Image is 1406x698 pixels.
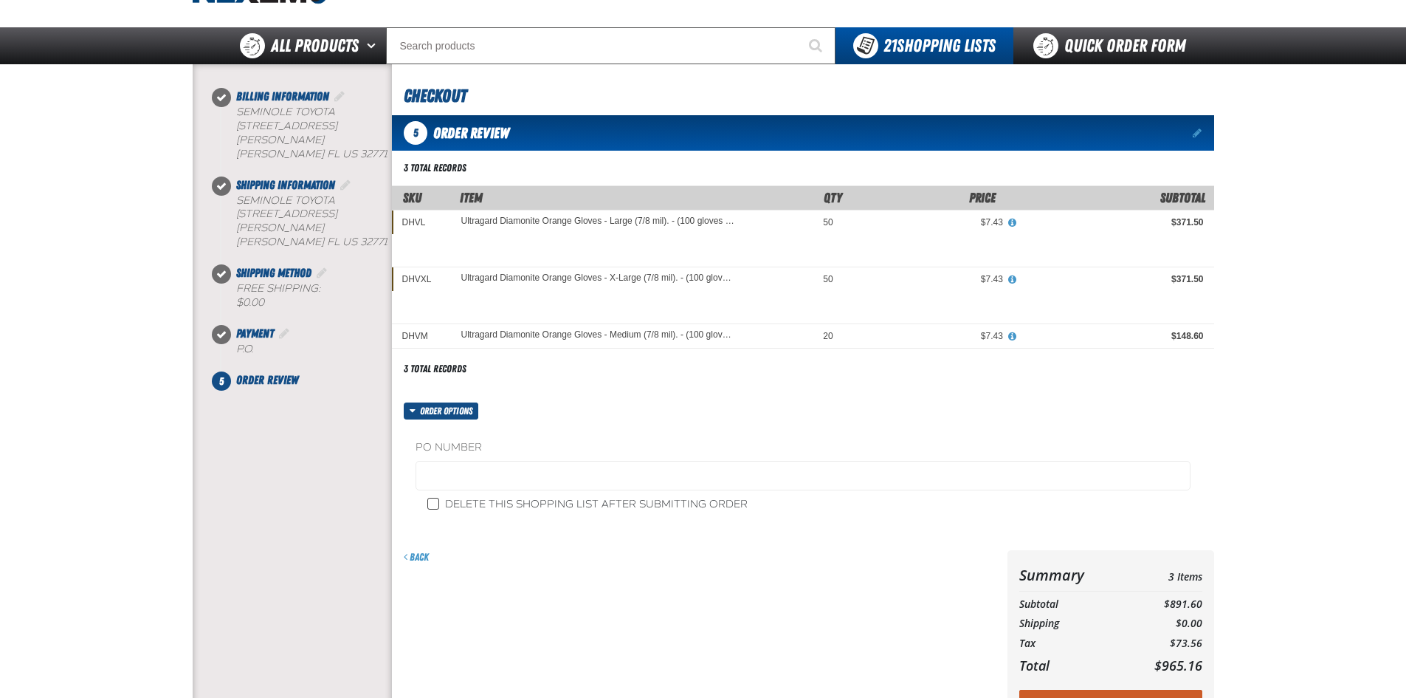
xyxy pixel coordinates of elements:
[236,326,274,341] span: Payment
[854,273,1003,285] div: $7.43
[327,148,340,160] span: FL
[1124,595,1202,615] td: $891.60
[823,274,833,284] span: 50
[1124,634,1202,654] td: $73.56
[236,236,324,248] span: [PERSON_NAME]
[416,441,1190,455] label: PO Number
[1024,330,1204,342] div: $148.60
[433,124,509,142] span: Order Review
[420,403,478,420] span: Order options
[221,264,392,325] li: Shipping Method. Step 3 of 5. Completed
[236,148,324,160] span: [PERSON_NAME]
[823,217,833,227] span: 50
[236,106,335,118] span: Seminole Toyota
[824,190,842,205] span: Qty
[835,27,1013,64] button: You have 21 Shopping Lists. Open to view details
[1160,190,1205,205] span: Subtotal
[1019,654,1125,677] th: Total
[332,89,347,103] a: Edit Billing Information
[799,27,835,64] button: Start Searching
[404,362,466,376] div: 3 total records
[277,326,292,341] a: Edit Payment
[823,331,833,341] span: 20
[386,27,835,64] input: Search
[271,32,359,59] span: All Products
[221,88,392,177] li: Billing Information. Step 1 of 5. Completed
[342,148,357,160] span: US
[236,178,335,192] span: Shipping Information
[427,498,439,510] input: Delete this shopping list after submitting order
[461,216,736,227] a: Ultragard Diamonite Orange Gloves - Large (7/8 mil). - (100 gloves per box MIN 10 box order)
[1124,562,1202,588] td: 3 Items
[362,27,386,64] button: Open All Products pages
[1024,216,1204,228] div: $371.50
[221,177,392,265] li: Shipping Information. Step 2 of 5. Completed
[854,330,1003,342] div: $7.43
[1003,330,1022,343] button: View All Prices for Ultragard Diamonite Orange Gloves - Medium (7/8 mil). - (100 gloves per box M...
[404,86,466,106] span: Checkout
[404,161,466,175] div: 3 total records
[360,236,387,248] bdo: 32771
[212,372,231,391] span: 5
[221,372,392,389] li: Order Review. Step 5 of 5. Not Completed
[392,211,451,235] td: DHVL
[236,120,337,146] span: [STREET_ADDRESS][PERSON_NAME]
[461,273,736,284] a: Ultragard Diamonite Orange Gloves - X-Large (7/8 mil). - (100 gloves per box MIN 10 box order)
[342,236,357,248] span: US
[236,296,264,309] strong: $0.00
[360,148,387,160] bdo: 32771
[236,373,298,387] span: Order Review
[427,498,748,512] label: Delete this shopping list after submitting order
[1154,657,1202,674] span: $965.16
[460,190,483,205] span: Item
[1003,273,1022,287] button: View All Prices for Ultragard Diamonite Orange Gloves - X-Large (7/8 mil). - (100 gloves per box ...
[210,88,392,389] nav: Checkout steps. Current step is Order Review. Step 5 of 5
[1019,614,1125,634] th: Shipping
[236,194,335,207] span: Seminole Toyota
[404,121,427,145] span: 5
[236,89,329,103] span: Billing Information
[461,330,736,341] a: Ultragard Diamonite Orange Gloves - Medium (7/8 mil). - (100 gloves per box MIN 10 box order)
[236,208,337,234] span: [STREET_ADDRESS][PERSON_NAME]
[236,343,392,357] div: P.O.
[221,325,392,372] li: Payment. Step 4 of 5. Completed
[883,35,897,56] strong: 21
[969,190,996,205] span: Price
[392,267,451,291] td: DHVXL
[236,282,392,310] div: Free Shipping:
[404,403,479,420] button: Order options
[403,190,421,205] a: SKU
[404,551,429,563] a: Back
[1019,634,1125,654] th: Tax
[314,266,329,280] a: Edit Shipping Method
[1024,273,1204,285] div: $371.50
[1193,128,1204,138] a: Edit items
[392,324,451,348] td: DHVM
[1019,562,1125,588] th: Summary
[1124,614,1202,634] td: $0.00
[883,35,996,56] span: Shopping Lists
[1003,216,1022,230] button: View All Prices for Ultragard Diamonite Orange Gloves - Large (7/8 mil). - (100 gloves per box MI...
[327,236,340,248] span: FL
[1019,595,1125,615] th: Subtotal
[854,216,1003,228] div: $7.43
[236,266,311,280] span: Shipping Method
[1013,27,1213,64] a: Quick Order Form
[338,178,353,192] a: Edit Shipping Information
